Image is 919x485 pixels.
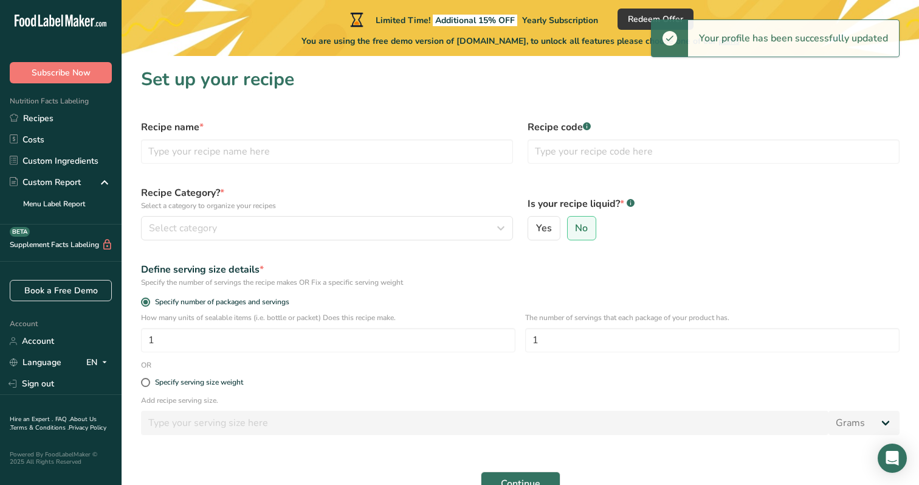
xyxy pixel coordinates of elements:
[141,139,513,164] input: Type your recipe name here
[55,415,70,424] a: FAQ .
[141,216,513,240] button: Select category
[433,15,517,26] span: Additional 15% OFF
[348,12,598,27] div: Limited Time!
[528,197,900,211] label: Is your recipe liquid?
[10,227,30,237] div: BETA
[525,312,900,323] p: The number of servings that each package of your product has.
[575,222,588,234] span: No
[141,411,828,435] input: Type your serving size here
[628,13,683,26] span: Redeem Offer
[149,221,217,236] span: Select category
[69,424,106,432] a: Privacy Policy
[155,378,243,387] div: Specify serving size weight
[141,277,900,288] div: Specify the number of servings the recipe makes OR Fix a specific serving weight
[878,444,907,473] div: Open Intercom Messenger
[141,66,900,93] h1: Set up your recipe
[86,355,112,370] div: EN
[150,298,289,307] span: Specify number of packages and servings
[10,451,112,466] div: Powered By FoodLabelMaker © 2025 All Rights Reserved
[32,66,91,79] span: Subscribe Now
[10,415,53,424] a: Hire an Expert .
[10,62,112,83] button: Subscribe Now
[10,415,97,432] a: About Us .
[141,120,513,134] label: Recipe name
[301,35,740,47] span: You are using the free demo version of [DOMAIN_NAME], to unlock all features please choose one of...
[141,200,513,211] p: Select a category to organize your recipes
[141,312,515,323] p: How many units of sealable items (i.e. bottle or packet) Does this recipe make.
[141,262,900,277] div: Define serving size details
[141,186,513,211] label: Recipe Category?
[522,15,598,26] span: Yearly Subscription
[10,280,112,301] a: Book a Free Demo
[528,139,900,164] input: Type your recipe code here
[10,352,61,373] a: Language
[134,360,159,371] div: OR
[688,20,899,57] div: Your profile has been successfully updated
[10,176,81,189] div: Custom Report
[10,424,69,432] a: Terms & Conditions .
[141,395,900,406] p: Add recipe serving size.
[536,222,552,234] span: Yes
[528,120,900,134] label: Recipe code
[618,9,694,30] button: Redeem Offer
